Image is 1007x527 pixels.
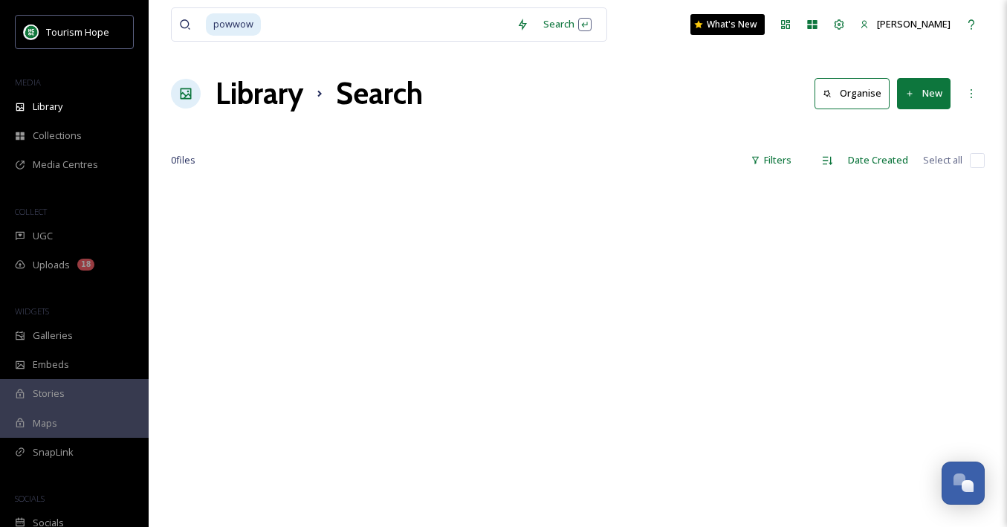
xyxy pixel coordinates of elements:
h1: Search [336,71,423,116]
span: Library [33,100,62,114]
span: Embeds [33,358,69,372]
div: Search [536,10,599,39]
span: Stories [33,387,65,401]
span: Maps [33,416,57,430]
span: MEDIA [15,77,41,88]
span: Tourism Hope [46,25,109,39]
div: Date Created [841,146,916,175]
span: Uploads [33,258,70,272]
a: Library [216,71,303,116]
span: Collections [33,129,82,143]
span: 0 file s [171,153,195,167]
img: logo.png [24,25,39,39]
div: Filters [743,146,799,175]
span: WIDGETS [15,305,49,317]
span: UGC [33,229,53,243]
span: Media Centres [33,158,98,172]
button: Organise [815,78,890,109]
span: Galleries [33,329,73,343]
span: SOCIALS [15,493,45,504]
span: [PERSON_NAME] [877,17,951,30]
span: Select all [923,153,962,167]
a: [PERSON_NAME] [852,10,958,39]
button: New [897,78,951,109]
span: powwow [206,13,261,35]
span: COLLECT [15,206,47,217]
div: 18 [77,259,94,271]
a: What's New [690,14,765,35]
a: Organise [815,78,897,109]
span: SnapLink [33,445,74,459]
button: Open Chat [942,462,985,505]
